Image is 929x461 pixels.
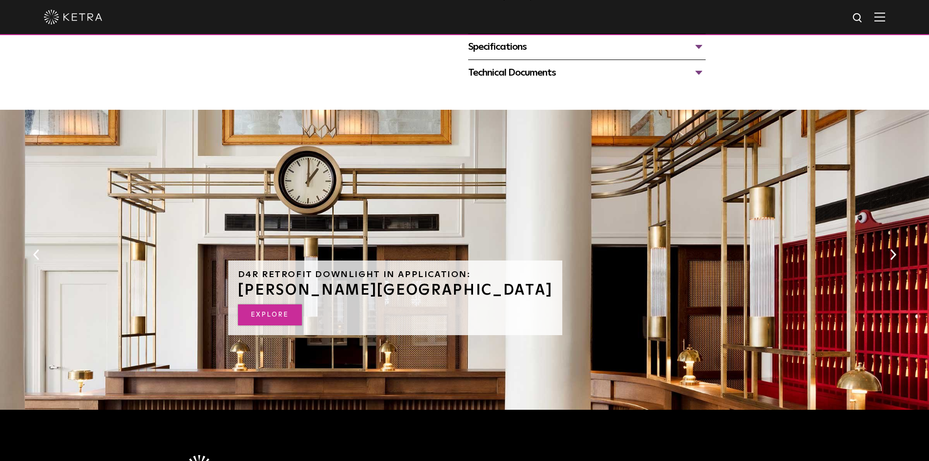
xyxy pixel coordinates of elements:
img: ketra-logo-2019-white [44,10,102,24]
img: search icon [852,12,864,24]
button: Next [888,248,898,261]
button: Previous [31,248,41,261]
h6: D4R Retrofit Downlight in Application: [238,270,553,279]
img: Hamburger%20Nav.svg [874,12,885,21]
div: Technical Documents [468,65,706,80]
a: EXPLORE [238,304,302,325]
h3: [PERSON_NAME][GEOGRAPHIC_DATA] [238,283,553,298]
div: Specifications [468,39,706,55]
